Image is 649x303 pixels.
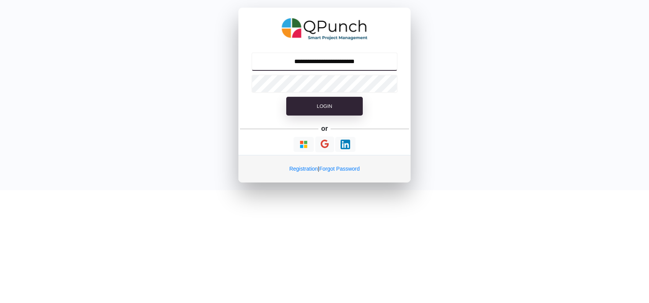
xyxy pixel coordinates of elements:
[319,166,360,172] a: Forgot Password
[294,137,314,152] button: Continue With Microsoft Azure
[238,155,411,182] div: |
[315,137,334,152] button: Continue With Google
[317,103,332,109] span: Login
[286,97,363,116] button: Login
[341,140,350,149] img: Loading...
[320,123,329,134] h5: or
[335,137,355,152] button: Continue With LinkedIn
[282,15,368,43] img: QPunch
[289,166,318,172] a: Registration
[299,140,308,149] img: Loading...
